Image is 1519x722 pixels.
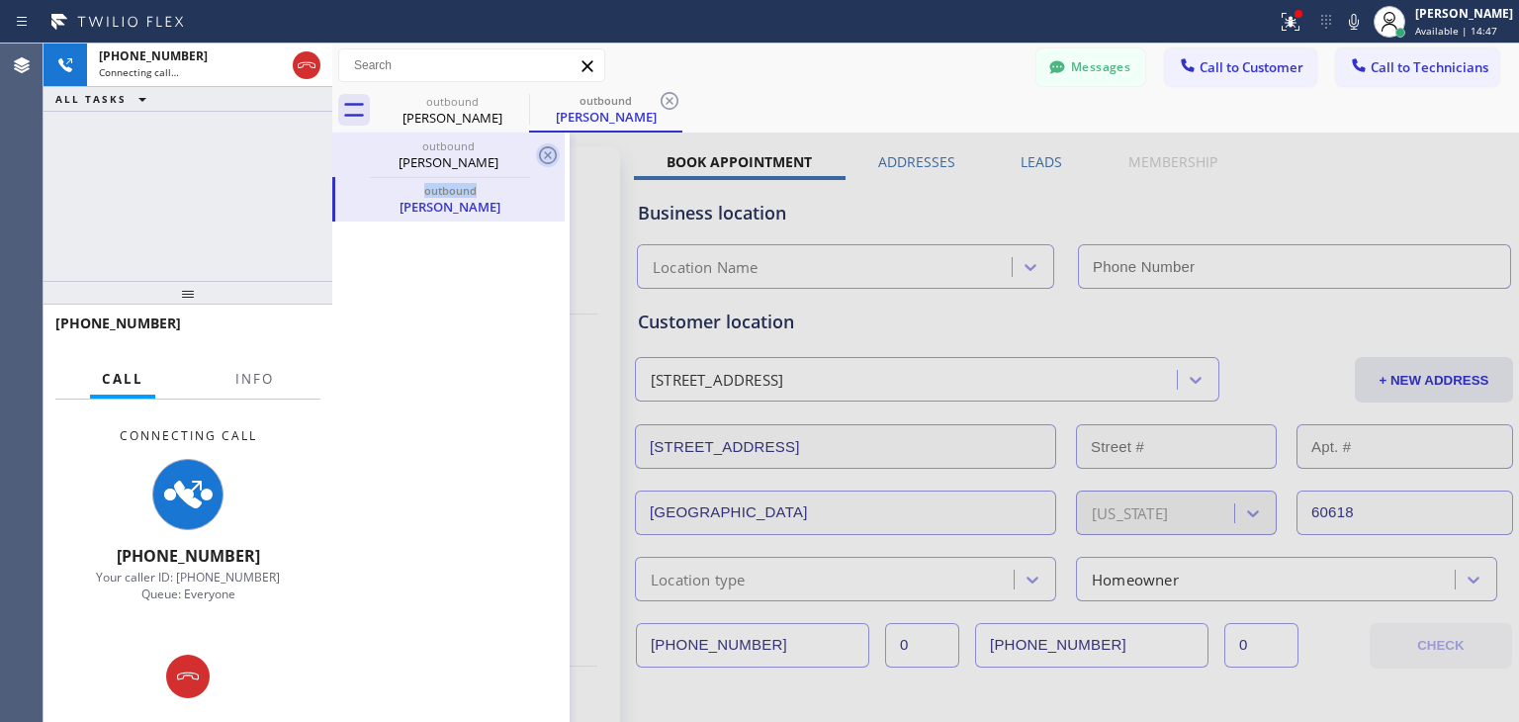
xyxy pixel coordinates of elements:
[531,88,680,131] div: Rose Mclean
[378,88,527,133] div: Rose Mclean
[337,183,563,198] div: outbound
[339,49,604,81] input: Search
[378,94,527,109] div: outbound
[166,655,210,698] button: Hang up
[293,51,320,79] button: Hang up
[334,153,563,171] div: [PERSON_NAME]
[96,569,280,602] span: Your caller ID: [PHONE_NUMBER] Queue: Everyone
[1340,8,1368,36] button: Mute
[1415,5,1513,22] div: [PERSON_NAME]
[55,314,181,332] span: [PHONE_NUMBER]
[223,360,286,399] button: Info
[337,198,563,216] div: [PERSON_NAME]
[1371,58,1488,76] span: Call to Technicians
[120,427,257,444] span: Connecting Call
[1415,24,1497,38] span: Available | 14:47
[531,108,680,126] div: [PERSON_NAME]
[1200,58,1303,76] span: Call to Customer
[1165,48,1316,86] button: Call to Customer
[55,92,127,106] span: ALL TASKS
[99,65,179,79] span: Connecting call…
[334,138,563,153] div: outbound
[531,93,680,108] div: outbound
[334,133,563,177] div: Rose Mclean
[99,47,208,64] span: [PHONE_NUMBER]
[1336,48,1499,86] button: Call to Technicians
[378,109,527,127] div: [PERSON_NAME]
[117,545,260,567] span: [PHONE_NUMBER]
[102,370,143,388] span: Call
[44,87,166,111] button: ALL TASKS
[1036,48,1145,86] button: Messages
[90,360,155,399] button: Call
[337,177,563,222] div: Rose Mclean
[235,370,274,388] span: Info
